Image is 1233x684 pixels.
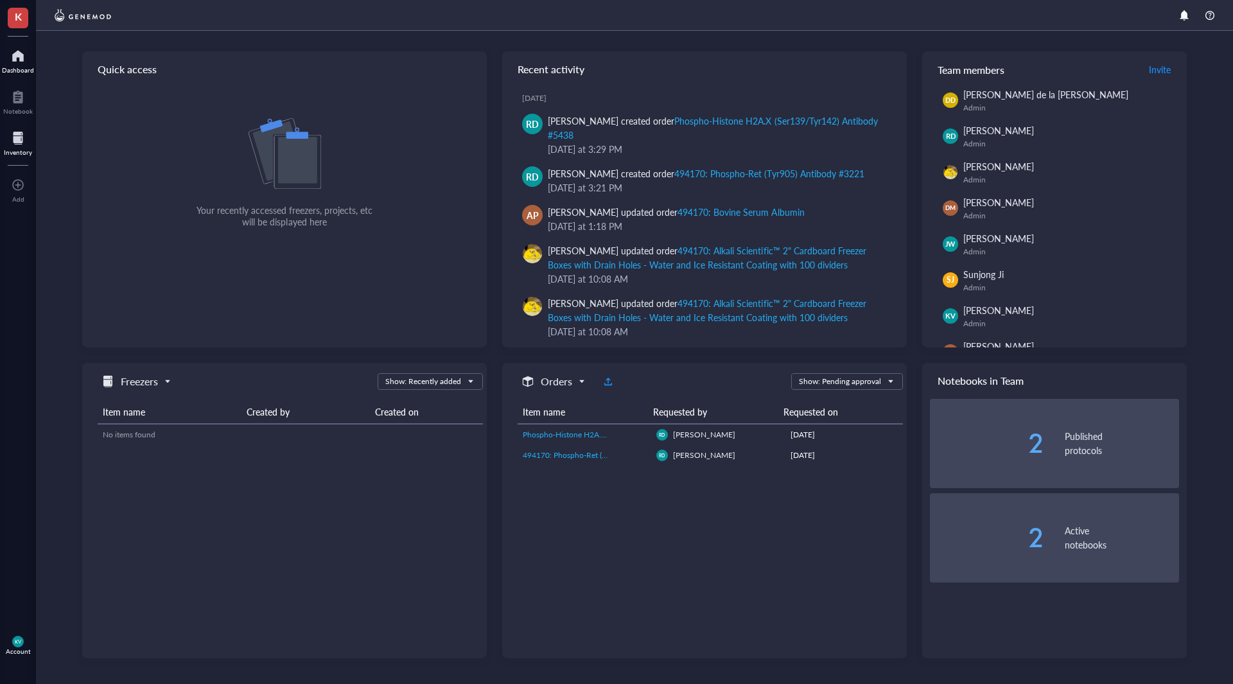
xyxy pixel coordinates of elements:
div: [PERSON_NAME] updated order [548,243,886,272]
span: Invite [1149,63,1171,76]
div: [DATE] at 3:21 PM [548,180,886,195]
span: RD [526,117,539,131]
span: [PERSON_NAME] [673,450,735,460]
th: Item name [518,400,648,424]
div: Notebooks in Team [922,363,1187,399]
span: K [15,8,22,24]
div: Dashboard [2,66,34,74]
img: da48f3c6-a43e-4a2d-aade-5eac0d93827f.jpeg [523,297,542,316]
img: da48f3c6-a43e-4a2d-aade-5eac0d93827f.jpeg [943,165,958,179]
div: 494170: Alkali Scientific™ 2" Cardboard Freezer Boxes with Drain Holes - Water and Ice Resistant ... [548,297,866,324]
a: Notebook [3,87,33,115]
div: 2 [930,525,1044,550]
button: Invite [1148,59,1171,80]
div: Admin [963,319,1174,329]
div: Show: Pending approval [799,376,881,387]
a: [PERSON_NAME] updated order494170: Alkali Scientific™ 2" Cardboard Freezer Boxes with Drain Holes... [512,238,896,291]
div: [PERSON_NAME] updated order [548,205,805,219]
span: [PERSON_NAME] de la [PERSON_NAME] [963,88,1128,101]
div: Admin [963,139,1174,149]
h5: Orders [541,374,572,389]
div: Recent activity [502,51,907,87]
div: 2 [930,430,1044,456]
div: Notebook [3,107,33,115]
span: AP [527,208,539,222]
a: Inventory [4,128,32,156]
div: Add [12,195,24,203]
div: [DATE] at 3:29 PM [548,142,886,156]
div: [PERSON_NAME] created order [548,114,886,142]
div: Your recently accessed freezers, projects, etc will be displayed here [197,204,372,227]
img: Q0SmxOlbQPPVRWRn++WxbfQX1uCo6rl5FXIAAAAASUVORK5CYII= [249,118,321,189]
span: RD [526,170,539,184]
span: KV [945,311,955,322]
span: [PERSON_NAME] [963,304,1034,317]
div: Show: Recently added [385,376,461,387]
div: [PERSON_NAME] created order [548,166,864,180]
div: 494170: Phospho-Ret (Tyr905) Antibody #3221 [674,167,864,180]
span: SJ [947,274,954,286]
img: da48f3c6-a43e-4a2d-aade-5eac0d93827f.jpeg [523,244,542,263]
th: Created by [241,400,370,424]
div: Admin [963,283,1174,293]
span: 494170: Phospho-Ret (Tyr905) Antibody #3221 [523,450,685,460]
a: AP[PERSON_NAME] updated order494170: Bovine Serum Albumin[DATE] at 1:18 PM [512,200,896,238]
span: KV [15,638,22,644]
th: Created on [370,400,483,424]
div: Admin [963,175,1174,185]
div: Active notebooks [1065,523,1179,552]
span: RD [659,452,665,458]
div: Admin [963,103,1174,113]
th: Requested by [648,400,778,424]
div: Quick access [82,51,487,87]
span: [PERSON_NAME] [963,196,1034,209]
div: 494170: Alkali Scientific™ 2" Cardboard Freezer Boxes with Drain Holes - Water and Ice Resistant ... [548,244,866,271]
div: [DATE] at 10:08 AM [548,272,886,286]
span: DD [945,95,956,105]
span: RD [659,432,665,437]
a: RD[PERSON_NAME] created orderPhospho-Histone H2A.X (Ser139/Tyr142) Antibody #5438[DATE] at 3:29 PM [512,109,896,161]
a: 494170: Phospho-Ret (Tyr905) Antibody #3221 [523,450,646,461]
a: Phospho-Histone H2A.X (Ser139/Tyr142) Antibody #5438 [523,429,646,441]
th: Item name [98,400,241,424]
div: [DATE] at 1:18 PM [548,219,886,233]
span: [PERSON_NAME] [673,429,735,440]
span: [PERSON_NAME] [963,340,1034,353]
div: [DATE] [522,93,896,103]
div: Published protocols [1065,429,1179,457]
div: 494170: Bovine Serum Albumin [678,206,804,218]
span: AP [946,346,956,358]
span: RD [945,131,956,142]
span: [PERSON_NAME] [963,232,1034,245]
div: [DATE] [791,450,898,461]
div: Phospho-Histone H2A.X (Ser139/Tyr142) Antibody #5438 [548,114,878,141]
span: Phospho-Histone H2A.X (Ser139/Tyr142) Antibody #5438 [523,429,721,440]
a: Dashboard [2,46,34,74]
h5: Freezers [121,374,158,389]
div: [PERSON_NAME] updated order [548,296,886,324]
span: JW [945,239,956,249]
img: genemod-logo [51,8,114,23]
div: Admin [963,211,1174,221]
div: No items found [103,429,478,441]
div: [DATE] [791,429,898,441]
span: [PERSON_NAME] [963,160,1034,173]
a: [PERSON_NAME] updated order494170: Alkali Scientific™ 2" Cardboard Freezer Boxes with Drain Holes... [512,291,896,344]
div: Inventory [4,148,32,156]
span: DM [945,204,956,213]
span: Sunjong Ji [963,268,1004,281]
div: [DATE] at 10:08 AM [548,324,886,338]
th: Requested on [778,400,893,424]
div: Team members [922,51,1187,87]
a: RD[PERSON_NAME] created order494170: Phospho-Ret (Tyr905) Antibody #3221[DATE] at 3:21 PM [512,161,896,200]
span: [PERSON_NAME] [963,124,1034,137]
div: Account [6,647,31,655]
div: Admin [963,247,1174,257]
